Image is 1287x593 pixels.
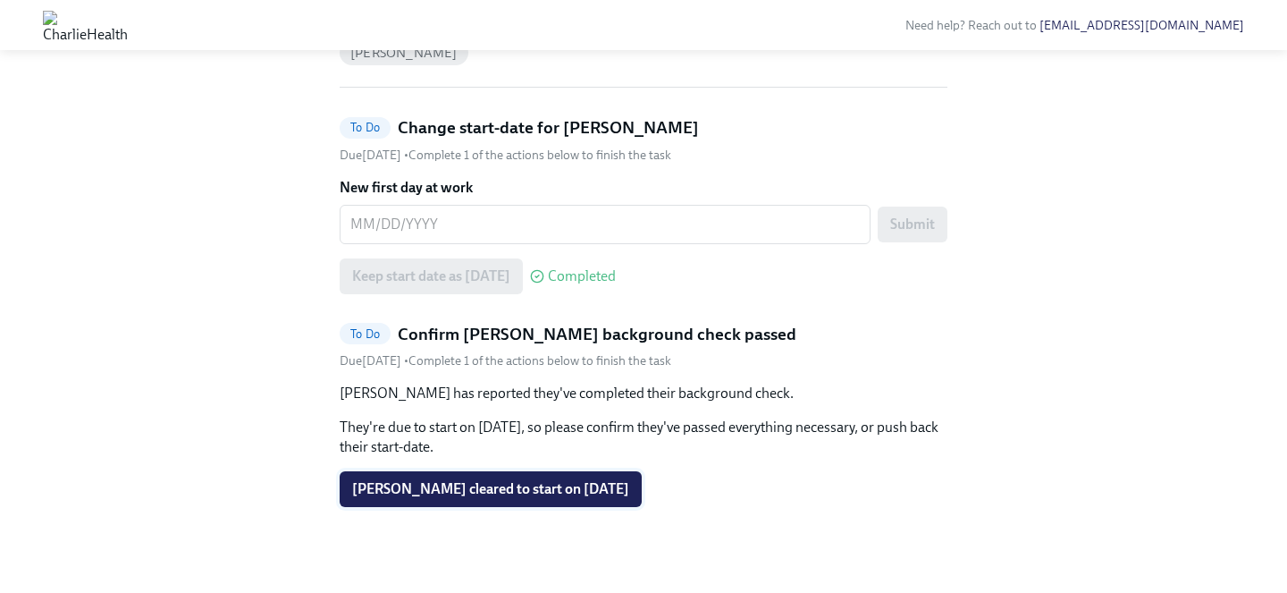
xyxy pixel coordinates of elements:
[352,480,629,498] span: [PERSON_NAME] cleared to start on [DATE]
[43,11,128,39] img: CharlieHealth
[340,323,947,370] a: To DoConfirm [PERSON_NAME] background check passedDue[DATE] •Complete 1 of the actions below to f...
[340,352,671,369] div: • Complete 1 of the actions below to finish the task
[1039,18,1244,33] a: [EMAIL_ADDRESS][DOMAIN_NAME]
[340,471,642,507] button: [PERSON_NAME] cleared to start on [DATE]
[905,18,1244,33] span: Need help? Reach out to
[340,47,468,60] span: [PERSON_NAME]
[340,121,391,134] span: To Do
[340,147,671,164] div: • Complete 1 of the actions below to finish the task
[340,327,391,341] span: To Do
[398,116,699,140] h5: Change start-date for [PERSON_NAME]
[340,418,947,457] p: They're due to start on [DATE], so please confirm they've passed everything necessary, or push ba...
[340,178,947,198] label: New first day at work
[340,384,947,403] p: [PERSON_NAME] has reported they've completed their background check.
[340,116,947,164] a: To DoChange start-date for [PERSON_NAME]Due[DATE] •Complete 1 of the actions below to finish the ...
[340,148,404,163] span: Thursday, October 16th 2025, 10:00 am
[548,269,616,284] span: Completed
[398,323,796,346] h5: Confirm [PERSON_NAME] background check passed
[340,353,404,369] span: Thursday, October 16th 2025, 10:00 am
